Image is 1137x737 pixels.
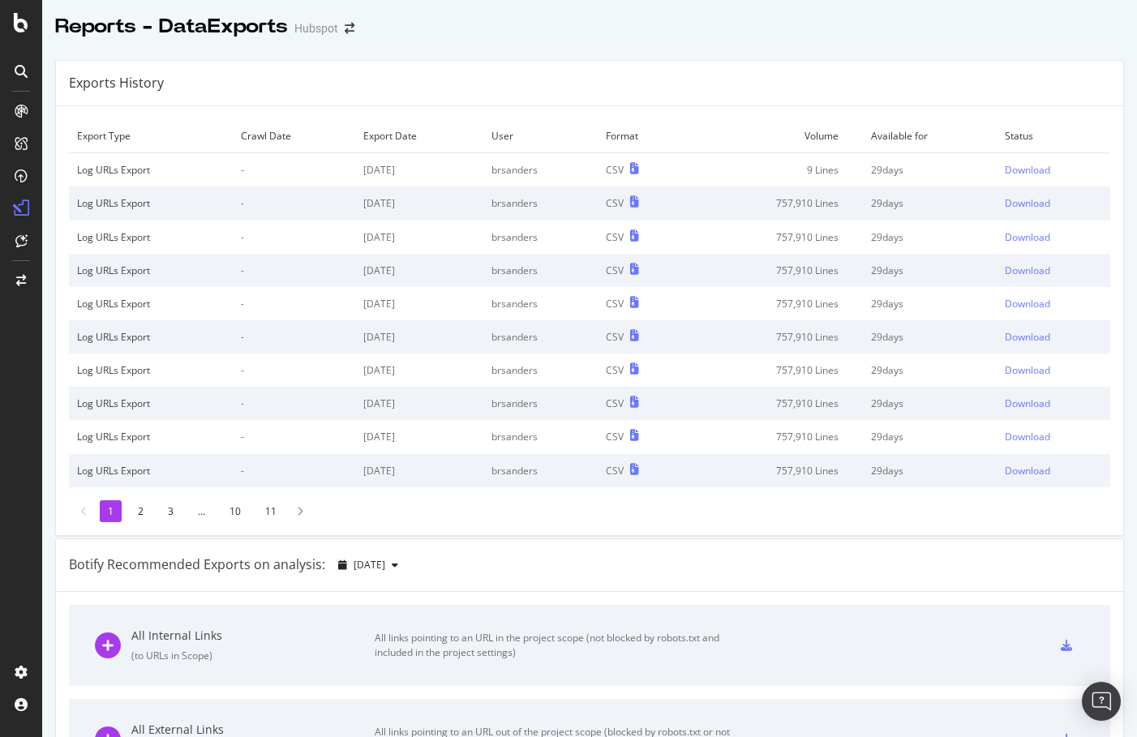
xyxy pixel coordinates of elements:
[1005,230,1050,244] div: Download
[1005,297,1050,311] div: Download
[483,119,598,153] td: User
[1005,363,1102,377] a: Download
[863,287,997,320] td: 29 days
[606,430,624,443] div: CSV
[689,420,863,453] td: 757,910 Lines
[69,74,164,92] div: Exports History
[131,628,375,644] div: All Internal Links
[1005,163,1050,177] div: Download
[689,454,863,487] td: 757,910 Lines
[863,153,997,187] td: 29 days
[483,186,598,220] td: brsanders
[233,354,355,387] td: -
[483,221,598,254] td: brsanders
[233,420,355,453] td: -
[689,221,863,254] td: 757,910 Lines
[355,254,483,287] td: [DATE]
[606,230,624,244] div: CSV
[77,396,225,410] div: Log URLs Export
[1005,264,1050,277] div: Download
[863,221,997,254] td: 29 days
[1061,640,1072,651] div: csv-export
[100,500,122,522] li: 1
[1005,163,1102,177] a: Download
[77,464,225,478] div: Log URLs Export
[257,500,285,522] li: 11
[863,454,997,487] td: 29 days
[1005,264,1102,277] a: Download
[130,500,152,522] li: 2
[160,500,182,522] li: 3
[1005,196,1050,210] div: Download
[483,287,598,320] td: brsanders
[77,264,225,277] div: Log URLs Export
[355,454,483,487] td: [DATE]
[689,287,863,320] td: 757,910 Lines
[483,454,598,487] td: brsanders
[606,363,624,377] div: CSV
[1005,330,1050,344] div: Download
[689,153,863,187] td: 9 Lines
[355,186,483,220] td: [DATE]
[863,119,997,153] td: Available for
[221,500,249,522] li: 10
[606,297,624,311] div: CSV
[863,186,997,220] td: 29 days
[689,186,863,220] td: 757,910 Lines
[233,320,355,354] td: -
[1082,682,1121,721] div: Open Intercom Messenger
[233,387,355,420] td: -
[606,163,624,177] div: CSV
[355,119,483,153] td: Export Date
[294,20,338,36] div: Hubspot
[606,196,624,210] div: CSV
[77,230,225,244] div: Log URLs Export
[233,153,355,187] td: -
[997,119,1110,153] td: Status
[483,354,598,387] td: brsanders
[1005,230,1102,244] a: Download
[689,254,863,287] td: 757,910 Lines
[863,420,997,453] td: 29 days
[863,254,997,287] td: 29 days
[606,330,624,344] div: CSV
[233,119,355,153] td: Crawl Date
[131,649,375,662] div: ( to URLs in Scope )
[1005,297,1102,311] a: Download
[355,420,483,453] td: [DATE]
[55,13,288,41] div: Reports - DataExports
[375,631,740,660] div: All links pointing to an URL in the project scope (not blocked by robots.txt and included in the ...
[863,354,997,387] td: 29 days
[1005,430,1050,443] div: Download
[863,320,997,354] td: 29 days
[355,320,483,354] td: [DATE]
[1005,464,1102,478] a: Download
[1005,363,1050,377] div: Download
[1005,464,1050,478] div: Download
[1005,396,1102,410] a: Download
[689,119,863,153] td: Volume
[1005,196,1102,210] a: Download
[77,196,225,210] div: Log URLs Export
[233,186,355,220] td: -
[77,430,225,443] div: Log URLs Export
[77,330,225,344] div: Log URLs Export
[689,354,863,387] td: 757,910 Lines
[69,555,325,574] div: Botify Recommended Exports on analysis:
[483,420,598,453] td: brsanders
[606,396,624,410] div: CSV
[689,387,863,420] td: 757,910 Lines
[863,387,997,420] td: 29 days
[233,254,355,287] td: -
[77,363,225,377] div: Log URLs Export
[355,221,483,254] td: [DATE]
[233,221,355,254] td: -
[689,320,863,354] td: 757,910 Lines
[355,354,483,387] td: [DATE]
[69,119,233,153] td: Export Type
[1005,330,1102,344] a: Download
[77,297,225,311] div: Log URLs Export
[1005,396,1050,410] div: Download
[1005,430,1102,443] a: Download
[332,552,405,578] button: [DATE]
